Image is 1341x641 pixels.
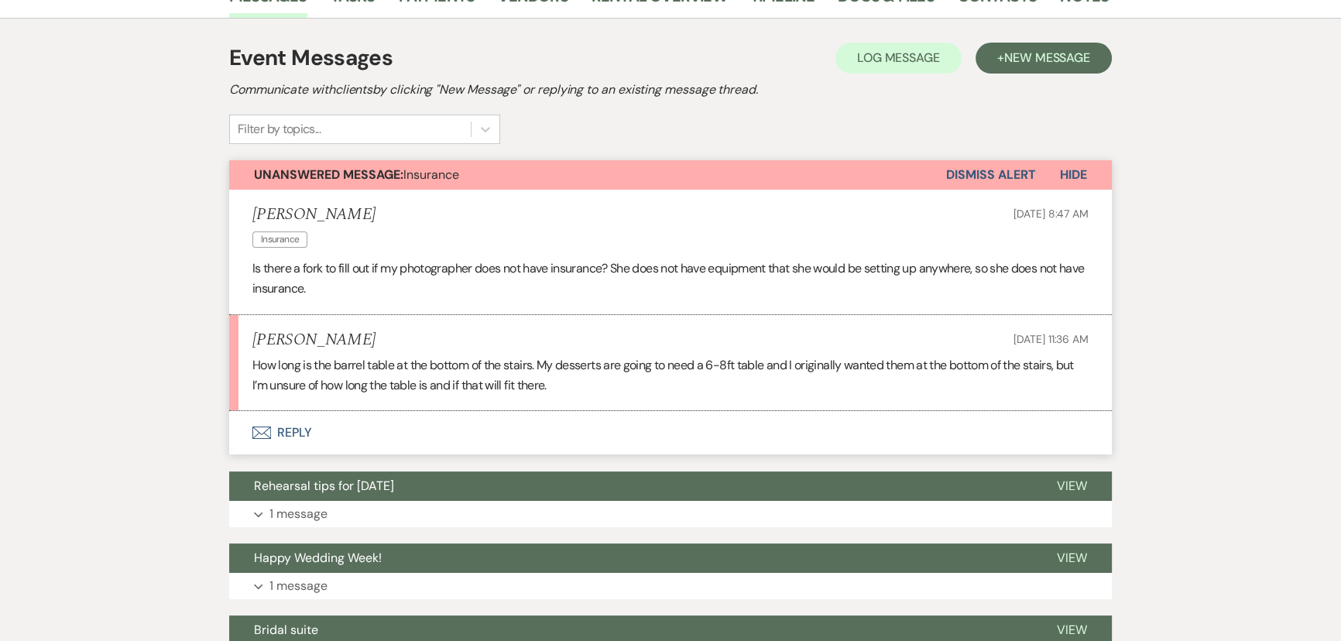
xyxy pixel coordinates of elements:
button: Dismiss Alert [946,160,1035,190]
span: Log Message [857,50,940,66]
button: Log Message [835,43,962,74]
button: +New Message [976,43,1112,74]
h5: [PERSON_NAME] [252,331,376,350]
span: Insurance [252,231,307,248]
h1: Event Messages [229,42,393,74]
span: Insurance [254,166,459,183]
span: View [1057,478,1087,494]
span: New Message [1004,50,1090,66]
span: [DATE] 11:36 AM [1013,332,1089,346]
button: View [1032,543,1112,573]
span: View [1057,550,1087,566]
span: Hide [1060,166,1087,183]
button: Reply [229,411,1112,454]
div: Filter by topics... [238,120,321,139]
p: 1 message [269,576,328,596]
span: View [1057,622,1087,638]
button: 1 message [229,501,1112,527]
h2: Communicate with clients by clicking "New Message" or replying to an existing message thread. [229,81,1112,99]
button: Unanswered Message:Insurance [229,160,946,190]
button: View [1032,471,1112,501]
span: Bridal suite [254,622,318,638]
button: 1 message [229,573,1112,599]
span: Rehearsal tips for [DATE] [254,478,394,494]
span: [DATE] 8:47 AM [1013,207,1089,221]
p: Is there a fork to fill out if my photographer does not have insurance? She does not have equipme... [252,259,1089,298]
button: Rehearsal tips for [DATE] [229,471,1032,501]
button: Happy Wedding Week! [229,543,1032,573]
button: Hide [1035,160,1112,190]
p: 1 message [269,504,328,524]
span: Happy Wedding Week! [254,550,382,566]
strong: Unanswered Message: [254,166,403,183]
p: How long is the barrel table at the bottom of the stairs. My desserts are going to need a 6-8ft t... [252,355,1089,395]
h5: [PERSON_NAME] [252,205,376,225]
